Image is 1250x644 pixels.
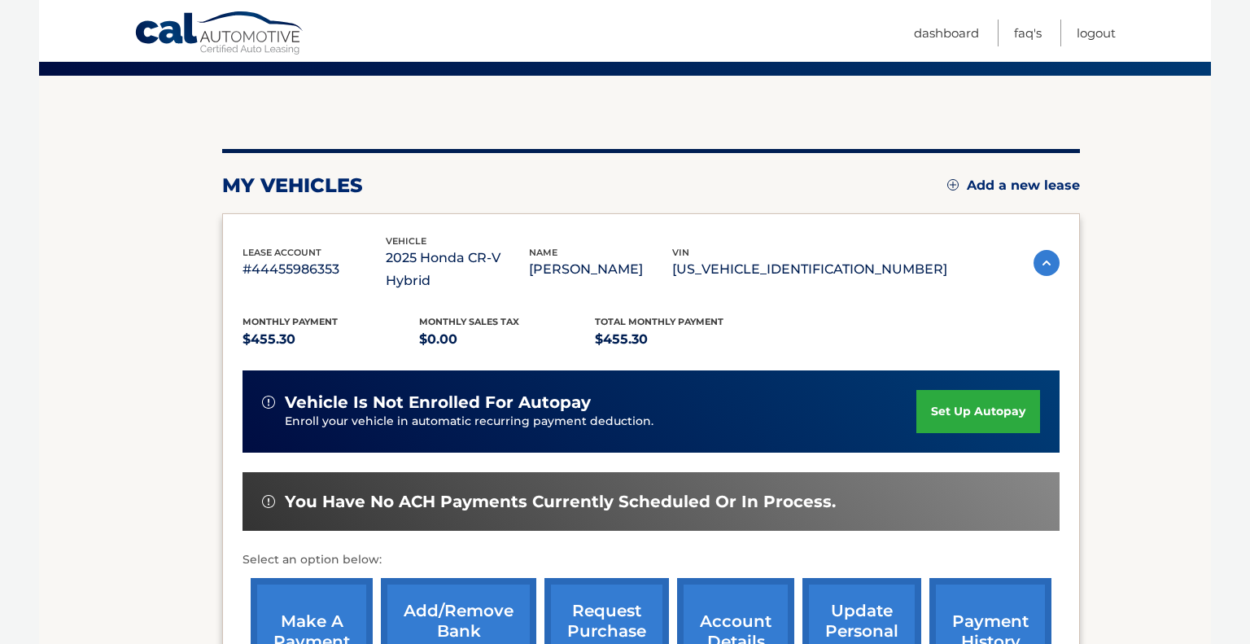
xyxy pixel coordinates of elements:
[243,258,386,281] p: #44455986353
[672,247,689,258] span: vin
[285,392,591,413] span: vehicle is not enrolled for autopay
[1077,20,1116,46] a: Logout
[1014,20,1042,46] a: FAQ's
[1034,250,1060,276] img: accordion-active.svg
[134,11,305,58] a: Cal Automotive
[243,247,321,258] span: lease account
[262,396,275,409] img: alert-white.svg
[947,179,959,191] img: add.svg
[672,258,947,281] p: [US_VEHICLE_IDENTIFICATION_NUMBER]
[262,495,275,508] img: alert-white.svg
[916,390,1040,433] a: set up autopay
[947,177,1080,194] a: Add a new lease
[529,258,672,281] p: [PERSON_NAME]
[595,316,723,327] span: Total Monthly Payment
[529,247,557,258] span: name
[243,550,1060,570] p: Select an option below:
[914,20,979,46] a: Dashboard
[595,328,771,351] p: $455.30
[419,316,519,327] span: Monthly sales Tax
[386,247,529,292] p: 2025 Honda CR-V Hybrid
[243,328,419,351] p: $455.30
[285,492,836,512] span: You have no ACH payments currently scheduled or in process.
[419,328,596,351] p: $0.00
[285,413,916,431] p: Enroll your vehicle in automatic recurring payment deduction.
[243,316,338,327] span: Monthly Payment
[386,235,426,247] span: vehicle
[222,173,363,198] h2: my vehicles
